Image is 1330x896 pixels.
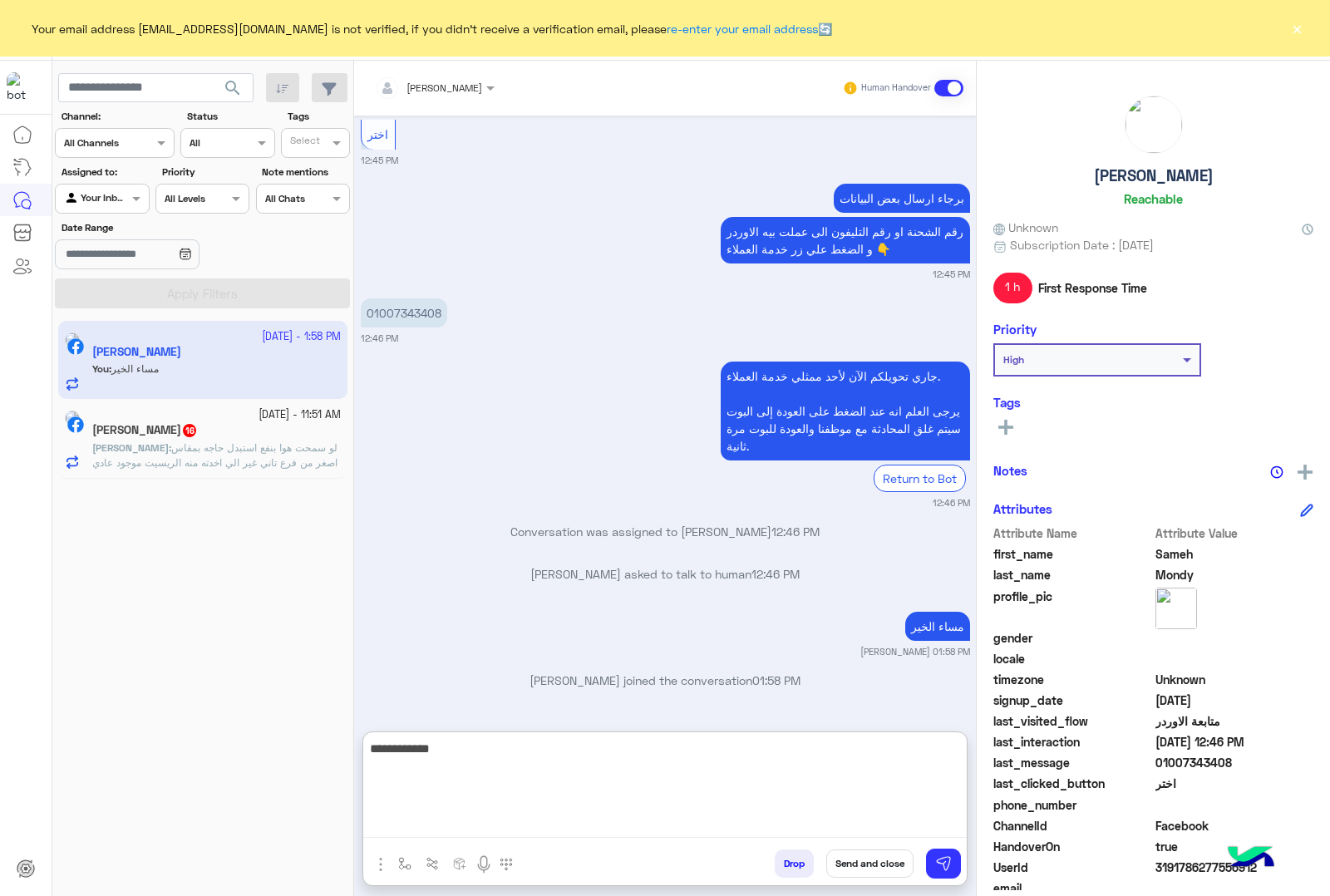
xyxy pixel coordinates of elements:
[993,322,1037,337] h6: Priority
[453,857,466,870] img: create order
[993,671,1152,688] span: timezone
[1155,859,1314,876] span: 3191786277556912
[993,796,1152,814] span: phone_number
[1155,629,1314,647] span: null
[993,775,1152,792] span: last_clicked_button
[361,298,447,327] p: 21/9/2025, 12:46 PM
[361,332,398,345] small: 12:46 PM
[1155,754,1314,771] span: 01007343408
[1038,279,1147,297] span: First Response Time
[1155,692,1314,709] span: 2024-12-17T17:22:59.587Z
[474,854,494,874] img: send voice note
[1155,650,1314,667] span: null
[1270,465,1283,479] img: notes
[993,692,1152,709] span: signup_date
[1155,566,1314,583] span: Mondy
[993,712,1152,730] span: last_visited_flow
[935,855,952,872] img: send message
[993,524,1152,542] span: Attribute Name
[993,817,1152,834] span: ChannelId
[62,165,147,180] label: Assigned to:
[993,501,1052,516] h6: Attributes
[419,849,446,877] button: Trigger scenario
[361,672,970,689] p: [PERSON_NAME] joined the conversation
[1155,817,1314,834] span: 0
[993,566,1152,583] span: last_name
[874,465,966,492] div: Return to Bot
[993,859,1152,876] span: UserId
[288,133,320,152] div: Select
[223,78,243,98] span: search
[183,424,196,437] span: 16
[1155,796,1314,814] span: null
[860,645,970,658] small: [PERSON_NAME] 01:58 PM
[775,849,814,878] button: Drop
[426,857,439,870] img: Trigger scenario
[834,184,970,213] p: 21/9/2025, 12:45 PM
[1155,733,1314,751] span: 2025-09-21T09:46:17.151Z
[55,278,350,308] button: Apply Filters
[406,81,482,94] span: [PERSON_NAME]
[62,220,248,235] label: Date Range
[65,411,80,426] img: picture
[993,273,1032,303] span: 1 h
[446,849,474,877] button: create order
[1124,191,1183,206] h6: Reachable
[721,217,970,263] p: 21/9/2025, 12:45 PM
[92,441,171,454] b: :
[993,395,1313,410] h6: Tags
[1003,353,1024,366] b: High
[361,154,398,167] small: 12:45 PM
[7,72,37,102] img: 713415422032625
[771,524,820,539] span: 12:46 PM
[367,127,388,141] span: اختر
[92,441,169,454] span: [PERSON_NAME]
[187,109,273,124] label: Status
[32,20,832,37] span: Your email address [EMAIL_ADDRESS][DOMAIN_NAME] is not verified, if you didn't receive a verifica...
[361,565,970,583] p: [PERSON_NAME] asked to talk to human
[993,838,1152,855] span: HandoverOn
[905,612,970,641] p: 21/9/2025, 1:58 PM
[993,219,1058,236] span: Unknown
[1155,588,1197,629] img: picture
[993,733,1152,751] span: last_interaction
[993,629,1152,647] span: gender
[993,754,1152,771] span: last_message
[92,423,198,437] h5: Ahmed Nafea
[993,545,1152,563] span: first_name
[500,858,513,871] img: make a call
[162,165,248,180] label: Priority
[1094,166,1214,185] h5: [PERSON_NAME]
[213,73,254,109] button: search
[826,849,914,878] button: Send and close
[861,81,931,95] small: Human Handover
[1298,465,1313,480] img: add
[398,857,411,870] img: select flow
[1155,545,1314,563] span: Sameh
[392,849,419,877] button: select flow
[1155,712,1314,730] span: متابعة الاوردر
[1155,671,1314,688] span: Unknown
[993,650,1152,667] span: locale
[752,673,800,687] span: 01:58 PM
[288,109,348,124] label: Tags
[993,463,1027,478] h6: Notes
[667,22,818,36] a: re-enter your email address
[721,362,970,460] p: 21/9/2025, 12:46 PM
[62,109,173,124] label: Channel:
[933,268,970,281] small: 12:45 PM
[371,854,391,874] img: send attachment
[933,496,970,510] small: 12:46 PM
[1222,830,1280,888] img: hulul-logo.png
[1010,236,1154,254] span: Subscription Date : [DATE]
[993,588,1152,626] span: profile_pic
[92,441,337,469] span: لو سمحت هوا بنفع استبدل حاجه بمقاس اصغر من فرع تاني غير الي اخدته منه الريسيت موجود عادي
[1288,20,1305,37] button: ×
[1155,838,1314,855] span: true
[67,416,84,433] img: Facebook
[361,523,970,540] p: Conversation was assigned to [PERSON_NAME]
[1155,775,1314,792] span: اختر
[751,567,800,581] span: 12:46 PM
[259,407,341,423] small: [DATE] - 11:51 AM
[1155,524,1314,542] span: Attribute Value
